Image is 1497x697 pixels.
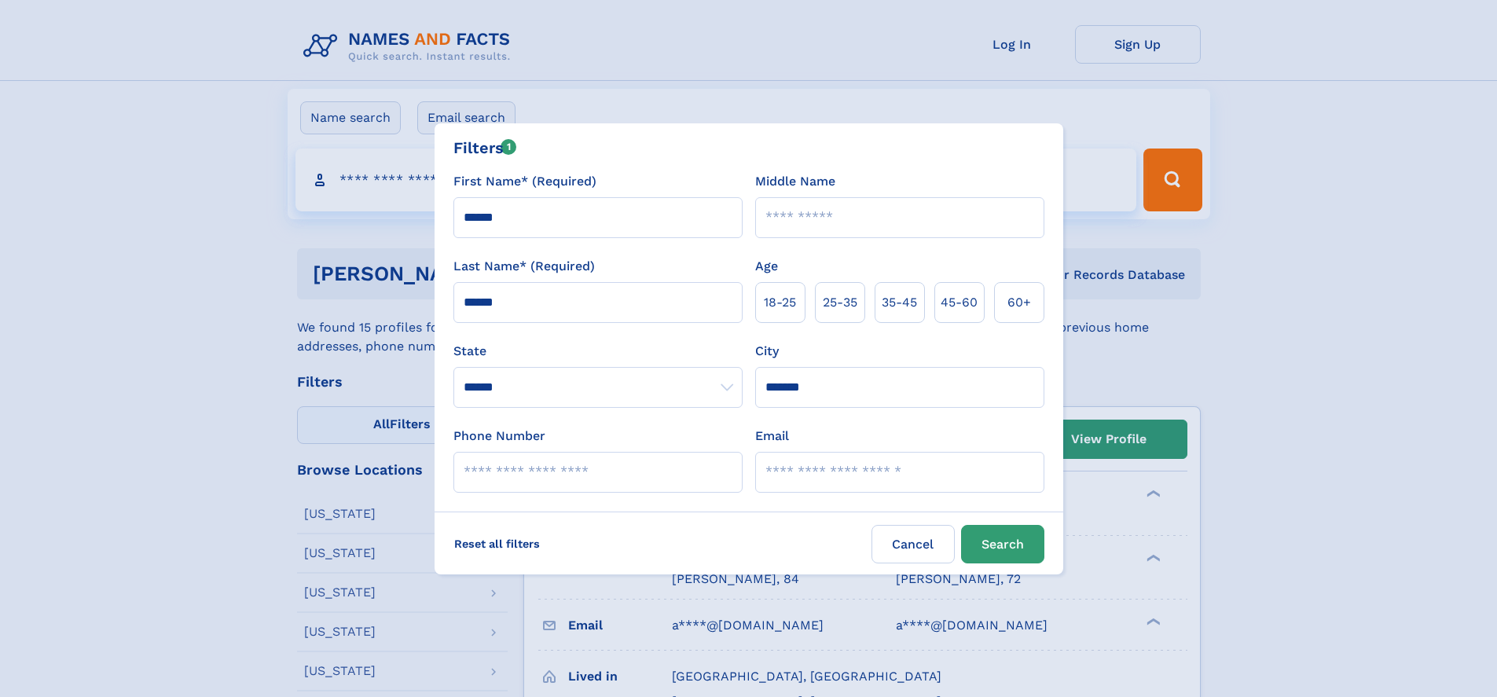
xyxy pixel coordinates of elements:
label: Email [755,427,789,446]
span: 45‑60 [941,293,978,312]
div: Filters [453,136,517,160]
label: Cancel [871,525,955,563]
span: 35‑45 [882,293,917,312]
label: State [453,342,743,361]
label: Middle Name [755,172,835,191]
label: Phone Number [453,427,545,446]
label: Age [755,257,778,276]
label: Reset all filters [444,525,550,563]
label: City [755,342,779,361]
span: 60+ [1007,293,1031,312]
span: 25‑35 [823,293,857,312]
button: Search [961,525,1044,563]
span: 18‑25 [764,293,796,312]
label: First Name* (Required) [453,172,596,191]
label: Last Name* (Required) [453,257,595,276]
